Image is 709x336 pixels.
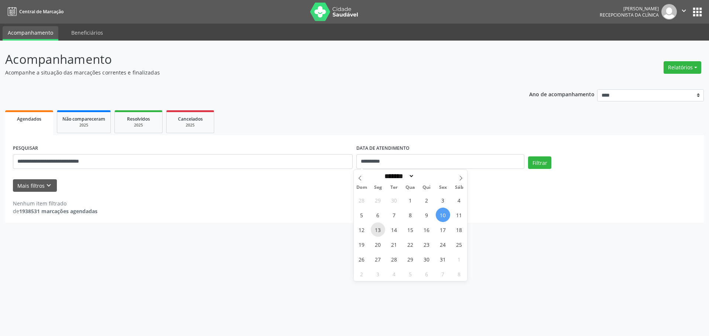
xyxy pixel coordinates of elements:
span: Novembro 4, 2025 [387,267,401,281]
span: Outubro 30, 2025 [419,252,434,266]
button:  [677,4,691,20]
span: Novembro 2, 2025 [354,267,369,281]
span: Dom [354,185,370,190]
span: Setembro 30, 2025 [387,193,401,207]
span: Resolvidos [127,116,150,122]
span: Central de Marcação [19,8,64,15]
label: DATA DE ATENDIMENTO [356,143,410,154]
span: Outubro 24, 2025 [436,237,450,252]
span: Cancelados [178,116,203,122]
span: Novembro 6, 2025 [419,267,434,281]
p: Acompanhamento [5,50,494,69]
input: Year [414,172,439,180]
span: Outubro 8, 2025 [403,208,418,222]
span: Outubro 20, 2025 [371,237,385,252]
div: 2025 [62,122,105,128]
a: Central de Marcação [5,6,64,18]
a: Beneficiários [66,26,108,39]
img: img [661,4,677,20]
strong: 1938531 marcações agendadas [19,208,97,215]
span: Setembro 29, 2025 [371,193,385,207]
span: Novembro 3, 2025 [371,267,385,281]
span: Novembro 5, 2025 [403,267,418,281]
span: Outubro 29, 2025 [403,252,418,266]
span: Outubro 11, 2025 [452,208,466,222]
select: Month [382,172,415,180]
span: Ter [386,185,402,190]
i:  [680,7,688,15]
span: Não compareceram [62,116,105,122]
span: Outubro 22, 2025 [403,237,418,252]
span: Seg [370,185,386,190]
span: Outubro 26, 2025 [354,252,369,266]
span: Novembro 1, 2025 [452,252,466,266]
span: Outubro 3, 2025 [436,193,450,207]
button: apps [691,6,704,18]
span: Sex [435,185,451,190]
span: Setembro 28, 2025 [354,193,369,207]
span: Outubro 18, 2025 [452,222,466,237]
span: Qui [418,185,435,190]
a: Acompanhamento [3,26,58,41]
span: Novembro 7, 2025 [436,267,450,281]
span: Outubro 13, 2025 [371,222,385,237]
label: PESQUISAR [13,143,38,154]
span: Sáb [451,185,467,190]
span: Outubro 23, 2025 [419,237,434,252]
span: Outubro 19, 2025 [354,237,369,252]
span: Outubro 25, 2025 [452,237,466,252]
i: keyboard_arrow_down [45,181,53,190]
button: Mais filtroskeyboard_arrow_down [13,179,57,192]
span: Outubro 17, 2025 [436,222,450,237]
div: 2025 [120,122,157,128]
span: Outubro 10, 2025 [436,208,450,222]
span: Recepcionista da clínica [600,12,659,18]
span: Agendados [17,116,41,122]
span: Outubro 21, 2025 [387,237,401,252]
span: Novembro 8, 2025 [452,267,466,281]
span: Outubro 31, 2025 [436,252,450,266]
span: Outubro 14, 2025 [387,222,401,237]
div: 2025 [172,122,209,128]
span: Outubro 15, 2025 [403,222,418,237]
div: de [13,207,97,215]
span: Outubro 12, 2025 [354,222,369,237]
span: Outubro 5, 2025 [354,208,369,222]
button: Filtrar [528,156,551,169]
span: Outubro 16, 2025 [419,222,434,237]
button: Relatórios [664,61,701,74]
span: Outubro 4, 2025 [452,193,466,207]
span: Outubro 2, 2025 [419,193,434,207]
span: Outubro 9, 2025 [419,208,434,222]
span: Outubro 27, 2025 [371,252,385,266]
span: Outubro 1, 2025 [403,193,418,207]
p: Ano de acompanhamento [529,89,595,98]
div: [PERSON_NAME] [600,6,659,12]
p: Acompanhe a situação das marcações correntes e finalizadas [5,69,494,76]
span: Qua [402,185,418,190]
span: Outubro 7, 2025 [387,208,401,222]
div: Nenhum item filtrado [13,200,97,207]
span: Outubro 28, 2025 [387,252,401,266]
span: Outubro 6, 2025 [371,208,385,222]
